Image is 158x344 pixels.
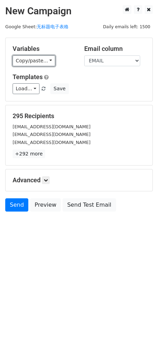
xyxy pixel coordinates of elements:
[13,176,145,184] h5: Advanced
[84,45,145,53] h5: Email column
[5,24,69,29] small: Google Sheet:
[13,140,91,145] small: [EMAIL_ADDRESS][DOMAIN_NAME]
[63,198,116,212] a: Send Test Email
[30,198,61,212] a: Preview
[5,198,28,212] a: Send
[101,24,153,29] a: Daily emails left: 1500
[13,112,145,120] h5: 295 Recipients
[5,5,153,17] h2: New Campaign
[13,45,74,53] h5: Variables
[101,23,153,31] span: Daily emails left: 1500
[13,83,39,94] a: Load...
[50,83,69,94] button: Save
[13,132,91,137] small: [EMAIL_ADDRESS][DOMAIN_NAME]
[37,24,69,29] a: 无标题电子表格
[13,124,91,129] small: [EMAIL_ADDRESS][DOMAIN_NAME]
[13,73,43,81] a: Templates
[13,55,55,66] a: Copy/paste...
[13,150,45,158] a: +292 more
